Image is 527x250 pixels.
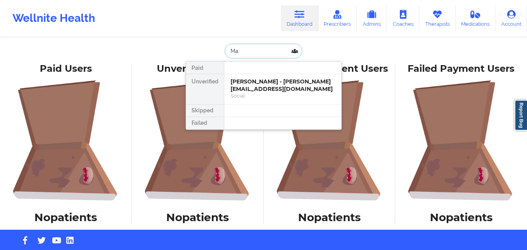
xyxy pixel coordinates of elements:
[401,80,522,201] img: foRBiVDZMKwAAAAASUVORK5CYII=
[5,63,126,75] div: Paid Users
[269,210,390,224] h1: No patients
[186,105,224,117] div: Skipped
[419,5,456,31] a: Therapists
[387,5,419,31] a: Coaches
[186,74,224,105] div: Unverified
[515,100,527,131] a: Report Bug
[456,5,496,31] a: Medications
[186,117,224,129] div: Failed
[401,63,522,75] div: Failed Payment Users
[137,210,258,224] h1: No patients
[318,5,357,31] a: Prescribers
[137,63,258,75] div: Unverified Users
[269,80,390,201] img: foRBiVDZMKwAAAAASUVORK5CYII=
[401,210,522,224] h1: No patients
[186,62,224,74] div: Paid
[281,5,318,31] a: Dashboard
[137,80,258,201] img: foRBiVDZMKwAAAAASUVORK5CYII=
[5,210,126,224] h1: No patients
[5,80,126,201] img: foRBiVDZMKwAAAAASUVORK5CYII=
[495,5,527,31] a: Account
[231,78,335,92] div: [PERSON_NAME] - [PERSON_NAME][EMAIL_ADDRESS][DOMAIN_NAME]
[357,5,387,31] a: Admins
[231,92,335,99] div: Social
